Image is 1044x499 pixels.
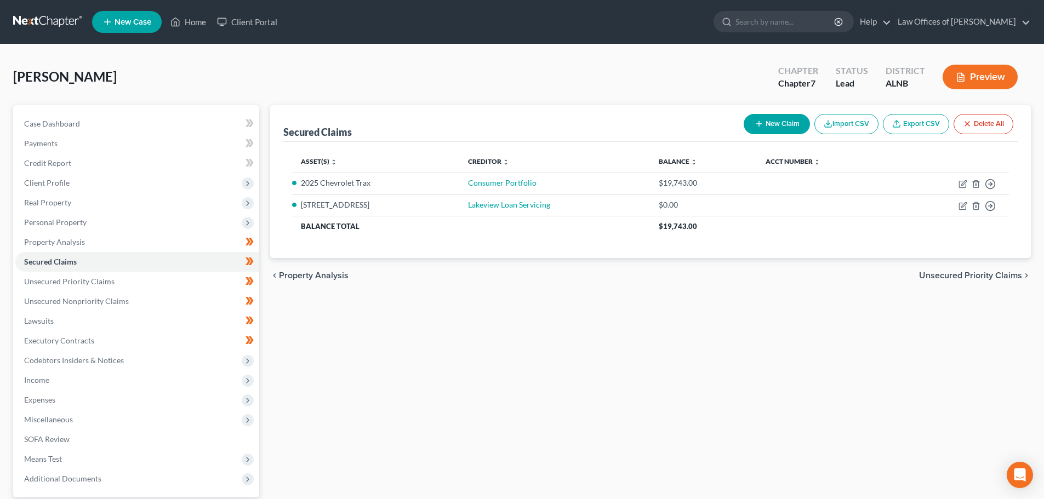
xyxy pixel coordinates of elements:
div: Open Intercom Messenger [1007,462,1033,488]
span: 7 [811,78,815,88]
i: chevron_left [270,271,279,280]
i: unfold_more [503,159,509,165]
a: Acct Number unfold_more [766,157,820,165]
span: Unsecured Priority Claims [24,277,115,286]
span: Miscellaneous [24,415,73,424]
span: Means Test [24,454,62,463]
span: Expenses [24,395,55,404]
a: Secured Claims [15,252,259,272]
span: Property Analysis [24,237,85,246]
span: Credit Report [24,158,71,168]
a: Creditor unfold_more [468,157,509,165]
div: $19,743.00 [659,177,748,188]
a: Law Offices of [PERSON_NAME] [892,12,1030,32]
i: chevron_right [1022,271,1031,280]
a: Case Dashboard [15,114,259,134]
a: Client Portal [212,12,283,32]
a: Unsecured Priority Claims [15,272,259,291]
span: Unsecured Priority Claims [919,271,1022,280]
span: Additional Documents [24,474,101,483]
button: Unsecured Priority Claims chevron_right [919,271,1031,280]
a: Consumer Portfolio [468,178,537,187]
a: Credit Report [15,153,259,173]
span: Client Profile [24,178,70,187]
button: chevron_left Property Analysis [270,271,349,280]
li: 2025 Chevrolet Trax [301,177,450,188]
span: Executory Contracts [24,336,94,345]
span: New Case [115,18,151,26]
div: District [886,65,925,77]
button: Delete All [954,114,1013,134]
a: Asset(s) unfold_more [301,157,337,165]
a: Unsecured Nonpriority Claims [15,291,259,311]
span: Secured Claims [24,257,77,266]
a: Payments [15,134,259,153]
div: $0.00 [659,199,748,210]
span: Income [24,375,49,385]
span: Codebtors Insiders & Notices [24,355,124,365]
span: $19,743.00 [659,222,697,231]
span: Real Property [24,198,71,207]
a: Property Analysis [15,232,259,252]
div: Chapter [778,77,818,90]
button: Import CSV [814,114,878,134]
div: ALNB [886,77,925,90]
span: Lawsuits [24,316,54,325]
div: Status [836,65,868,77]
li: [STREET_ADDRESS] [301,199,450,210]
span: Unsecured Nonpriority Claims [24,296,129,306]
i: unfold_more [691,159,697,165]
a: Home [165,12,212,32]
span: Case Dashboard [24,119,80,128]
input: Search by name... [735,12,836,32]
a: Lawsuits [15,311,259,331]
a: Balance unfold_more [659,157,697,165]
div: Secured Claims [283,125,352,139]
button: New Claim [744,114,810,134]
th: Balance Total [292,216,650,236]
button: Preview [943,65,1018,89]
div: Lead [836,77,868,90]
a: Lakeview Loan Servicing [468,200,550,209]
span: SOFA Review [24,434,70,444]
a: Export CSV [883,114,949,134]
i: unfold_more [814,159,820,165]
span: [PERSON_NAME] [13,68,117,84]
span: Payments [24,139,58,148]
span: Property Analysis [279,271,349,280]
div: Chapter [778,65,818,77]
i: unfold_more [330,159,337,165]
a: SOFA Review [15,429,259,449]
span: Personal Property [24,217,87,227]
a: Executory Contracts [15,331,259,351]
a: Help [854,12,891,32]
